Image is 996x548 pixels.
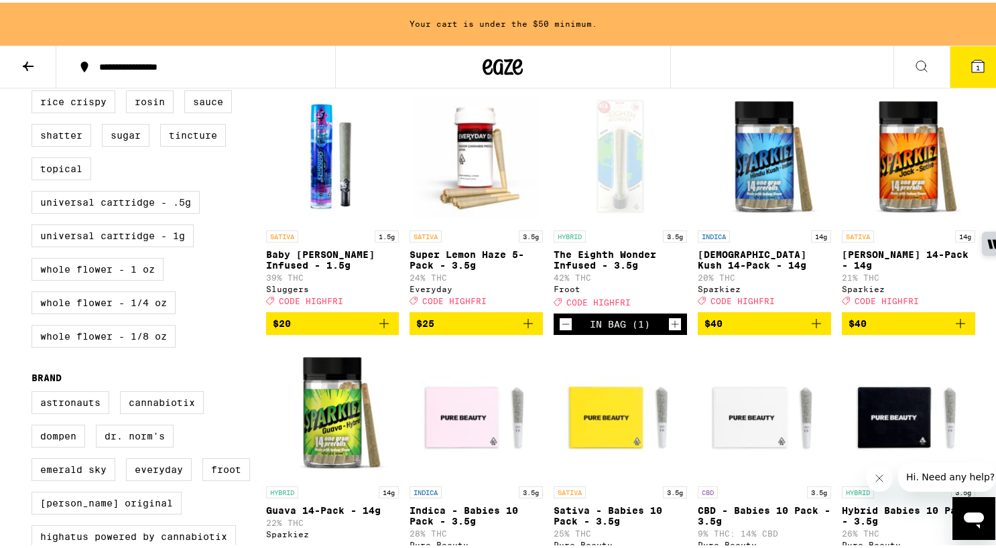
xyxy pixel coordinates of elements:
p: 3.5g [663,484,687,496]
label: Astronauts [32,389,109,411]
p: SATIVA [554,484,586,496]
p: Sativa - Babies 10 Pack - 3.5g [554,502,687,524]
p: 20% THC [698,271,831,279]
div: Pure Beauty [410,538,543,547]
label: Emerald Sky [32,456,115,478]
iframe: Message from company [898,460,995,489]
p: Indica - Babies 10 Pack - 3.5g [410,502,543,524]
label: Universal Cartridge - .5g [32,188,200,211]
p: 3.5g [951,484,975,496]
label: Whole Flower - 1/8 oz [32,322,176,345]
p: SATIVA [842,228,874,240]
p: Baby [PERSON_NAME] Infused - 1.5g [266,247,399,268]
div: Sparkiez [266,527,399,536]
p: 1.5g [375,228,399,240]
img: Pure Beauty - Sativa - Babies 10 Pack - 3.5g [554,343,687,477]
label: Rosin [126,88,174,111]
a: Open page for Super Lemon Haze 5-Pack - 3.5g from Everyday [410,87,543,310]
p: 42% THC [554,271,687,279]
label: Highatus Powered by Cannabiotix [32,523,236,545]
div: Sluggers [266,282,399,291]
p: Super Lemon Haze 5-Pack - 3.5g [410,247,543,268]
p: 14g [955,228,975,240]
img: Sparkiez - Guava 14-Pack - 14g [266,343,399,477]
label: Dompen [32,422,85,445]
label: Dr. Norm's [96,422,174,445]
p: 14g [379,484,399,496]
p: 39% THC [266,271,399,279]
p: SATIVA [410,228,442,240]
p: 22% THC [266,516,399,525]
label: Everyday [126,456,192,478]
p: [DEMOGRAPHIC_DATA] Kush 14-Pack - 14g [698,247,831,268]
label: Topical [32,155,91,178]
a: Open page for Jack 14-Pack - 14g from Sparkiez [842,87,975,310]
div: Pure Beauty [554,538,687,547]
p: HYBRID [554,228,586,240]
p: Guava 14-Pack - 14g [266,502,399,513]
span: $25 [416,316,434,326]
label: Sugar [102,121,149,144]
span: 1 [976,61,980,69]
label: Rice Crispy [32,88,115,111]
img: Pure Beauty - Indica - Babies 10 Pack - 3.5g [410,343,543,477]
p: 26% THC [842,527,975,535]
div: Pure Beauty [698,538,831,547]
a: Open page for The Eighth Wonder Infused - 3.5g from Froot [554,87,687,311]
p: 14g [811,228,831,240]
button: Add to bag [410,310,543,332]
span: CODE HIGHFRI [566,295,631,304]
span: CODE HIGHFRI [710,294,775,303]
p: CBD [698,484,718,496]
label: Cannabiotix [120,389,204,411]
button: Decrement [559,315,572,328]
label: Tincture [160,121,226,144]
div: Pure Beauty [842,538,975,547]
p: 21% THC [842,271,975,279]
span: $20 [273,316,291,326]
label: Shatter [32,121,91,144]
a: Open page for Hindu Kush 14-Pack - 14g from Sparkiez [698,87,831,310]
span: $40 [704,316,723,326]
img: Pure Beauty - Hybrid Babies 10 Pack - 3.5g [842,343,975,477]
span: CODE HIGHFRI [855,294,919,303]
img: Sluggers - Baby Griselda Infused - 1.5g [266,87,399,221]
legend: Brand [32,370,62,381]
button: Add to bag [842,310,975,332]
p: CBD - Babies 10 Pack - 3.5g [698,502,831,524]
button: Add to bag [698,310,831,332]
p: Hybrid Babies 10 Pack - 3.5g [842,502,975,524]
p: 3.5g [807,484,831,496]
p: The Eighth Wonder Infused - 3.5g [554,247,687,268]
span: CODE HIGHFRI [422,294,487,303]
button: Add to bag [266,310,399,332]
span: $40 [849,316,867,326]
p: 3.5g [663,228,687,240]
div: Sparkiez [842,282,975,291]
p: 3.5g [519,228,543,240]
div: In Bag (1) [590,316,650,327]
div: Sparkiez [698,282,831,291]
p: INDICA [698,228,730,240]
p: INDICA [410,484,442,496]
img: Everyday - Super Lemon Haze 5-Pack - 3.5g [410,87,543,221]
label: Sauce [184,88,232,111]
label: Whole Flower - 1/4 oz [32,289,176,312]
button: Increment [668,315,682,328]
p: 28% THC [410,527,543,535]
div: Everyday [410,282,543,291]
iframe: Close message [866,462,893,489]
p: HYBRID [266,484,298,496]
p: 3.5g [519,484,543,496]
label: Froot [202,456,250,478]
p: 25% THC [554,527,687,535]
img: Pure Beauty - CBD - Babies 10 Pack - 3.5g [698,343,831,477]
span: CODE HIGHFRI [279,294,343,303]
label: Whole Flower - 1 oz [32,255,164,278]
img: Sparkiez - Hindu Kush 14-Pack - 14g [698,87,831,221]
iframe: Button to launch messaging window [952,494,995,537]
div: Froot [554,282,687,291]
p: [PERSON_NAME] 14-Pack - 14g [842,247,975,268]
p: 24% THC [410,271,543,279]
